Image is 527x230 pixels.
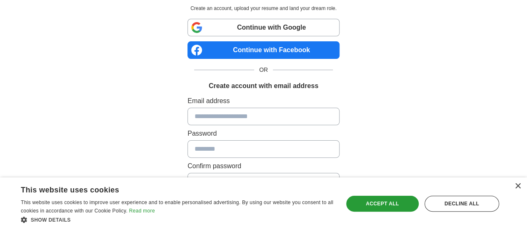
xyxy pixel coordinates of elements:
div: Decline all [425,196,499,212]
a: Read more, opens a new window [129,208,155,214]
a: Continue with Facebook [187,41,340,59]
div: Show details [21,215,334,224]
span: This website uses cookies to improve user experience and to enable personalised advertising. By u... [21,200,333,214]
div: Accept all [346,196,419,212]
label: Email address [187,96,340,106]
div: Close [515,183,521,190]
div: This website uses cookies [21,182,313,195]
label: Confirm password [187,161,340,171]
a: Continue with Google [187,19,340,36]
h1: Create account with email address [209,81,318,91]
span: OR [254,66,273,74]
span: Show details [31,217,71,223]
p: Create an account, upload your resume and land your dream role. [189,5,338,12]
label: Password [187,129,340,139]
